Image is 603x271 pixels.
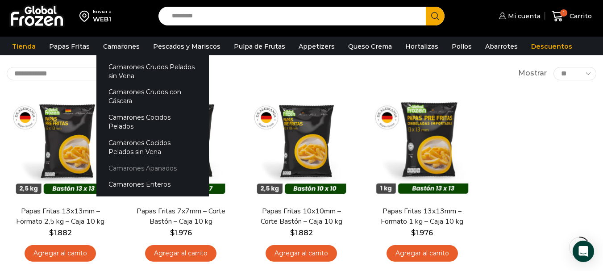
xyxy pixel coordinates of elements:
[411,229,416,237] span: $
[266,245,337,262] a: Agregar al carrito: “Papas Fritas 10x10mm - Corte Bastón - Caja 10 kg”
[506,12,541,21] span: Mi cuenta
[49,229,72,237] bdi: 1.882
[7,67,121,80] select: Pedido de la tienda
[45,38,94,55] a: Papas Fritas
[573,241,594,262] div: Open Intercom Messenger
[96,109,209,135] a: Camarones Cocidos Pelados
[426,7,445,25] button: Search button
[96,84,209,109] a: Camarones Crudos con Cáscara
[411,229,433,237] bdi: 1.976
[374,206,470,227] a: Papas Fritas 13x13mm – Formato 1 kg – Caja 10 kg
[560,9,567,17] span: 1
[447,38,476,55] a: Pollos
[145,245,216,262] a: Agregar al carrito: “Papas Fritas 7x7mm - Corte Bastón - Caja 10 kg”
[49,229,54,237] span: $
[290,229,313,237] bdi: 1.882
[149,38,225,55] a: Pescados y Mariscos
[12,206,108,227] a: Papas Fritas 13x13mm – Formato 2,5 kg – Caja 10 kg
[567,12,592,21] span: Carrito
[99,38,144,55] a: Camarones
[290,229,295,237] span: $
[96,160,209,176] a: Camarones Apanados
[401,38,443,55] a: Hortalizas
[253,206,349,227] a: Papas Fritas 10x10mm – Corte Bastón – Caja 10 kg
[527,38,577,55] a: Descuentos
[170,229,192,237] bdi: 1.976
[133,206,229,227] a: Papas Fritas 7x7mm – Corte Bastón – Caja 10 kg
[93,15,112,24] div: WEB1
[294,38,339,55] a: Appetizers
[497,7,541,25] a: Mi cuenta
[25,245,96,262] a: Agregar al carrito: “Papas Fritas 13x13mm - Formato 2,5 kg - Caja 10 kg”
[79,8,93,24] img: address-field-icon.svg
[96,176,209,193] a: Camarones Enteros
[96,134,209,160] a: Camarones Cocidos Pelados sin Vena
[387,245,458,262] a: Agregar al carrito: “Papas Fritas 13x13mm - Formato 1 kg - Caja 10 kg”
[549,6,594,27] a: 1 Carrito
[229,38,290,55] a: Pulpa de Frutas
[8,38,40,55] a: Tienda
[96,58,209,84] a: Camarones Crudos Pelados sin Vena
[518,68,547,79] span: Mostrar
[170,229,175,237] span: $
[481,38,522,55] a: Abarrotes
[93,8,112,15] div: Enviar a
[344,38,396,55] a: Queso Crema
